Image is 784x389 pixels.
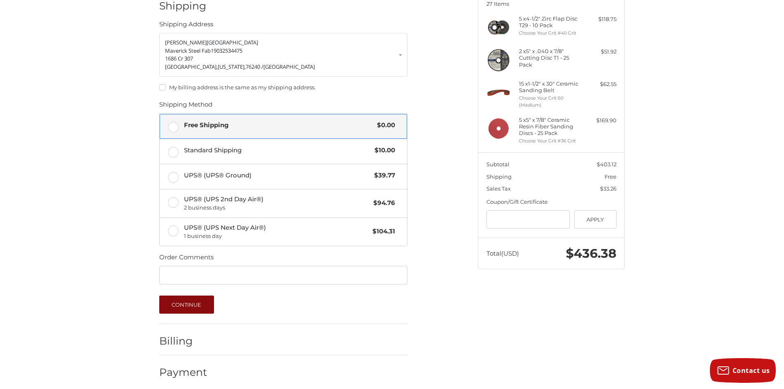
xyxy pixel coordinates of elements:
a: Enter or select a different address [159,33,407,77]
span: UPS® (UPS Next Day Air®) [184,223,369,240]
span: [GEOGRAPHIC_DATA], [165,63,218,70]
span: [GEOGRAPHIC_DATA] [263,63,315,70]
div: $51.92 [584,48,616,56]
span: $10.00 [370,146,395,155]
label: My billing address is the same as my shipping address. [159,84,407,91]
span: UPS® (UPS 2nd Day Air®) [184,195,370,212]
li: Choose Your Grit #36 Grit [519,137,582,144]
button: Apply [574,210,616,229]
span: Sales Tax [486,185,511,192]
span: Standard Shipping [184,146,371,155]
h4: 2 x 5" x .040 x 7/8" Cutting Disc T1 - 25 Pack [519,48,582,68]
span: [PERSON_NAME] [165,39,207,46]
button: Continue [159,296,214,314]
button: Contact us [710,358,776,383]
span: Maverick Steel Fab [165,47,211,54]
span: $403.12 [597,161,616,168]
div: $62.55 [584,80,616,89]
span: 19032534475 [211,47,242,54]
legend: Shipping Method [159,100,212,113]
span: $436.38 [566,246,616,261]
div: $118.75 [584,15,616,23]
span: $0.00 [373,121,395,130]
span: Shipping [486,173,512,180]
span: 76240 / [246,63,263,70]
span: Total (USD) [486,249,519,257]
input: Gift Certificate or Coupon Code [486,210,570,229]
div: $169.90 [584,116,616,125]
legend: Order Comments [159,253,214,266]
h2: Payment [159,366,207,379]
span: UPS® (UPS® Ground) [184,171,370,180]
li: Choose Your Grit 60 (Medium) [519,95,582,108]
h4: 5 x 5" x 7/8" Ceramic Resin Fiber Sanding Discs - 25 Pack [519,116,582,137]
span: Contact us [733,366,770,375]
h2: Billing [159,335,207,347]
span: Subtotal [486,161,509,168]
span: $33.26 [600,185,616,192]
span: 1686 Cr 307 [165,55,193,62]
span: $104.31 [368,227,395,236]
h4: 15 x 1-1/2" x 30" Ceramic Sanding Belt [519,80,582,94]
div: Coupon/Gift Certificate [486,198,616,206]
span: $94.76 [369,198,395,208]
span: Free Shipping [184,121,373,130]
span: $39.77 [370,171,395,180]
h3: 27 Items [486,0,616,7]
span: Free [605,173,616,180]
span: 2 business days [184,204,370,212]
li: Choose Your Grit #40 Grit [519,30,582,37]
span: 1 business day [184,232,369,240]
legend: Shipping Address [159,20,213,33]
span: [GEOGRAPHIC_DATA] [207,39,258,46]
span: [US_STATE], [218,63,246,70]
h4: 5 x 4-1/2" Zirc Flap Disc T29 - 10 Pack [519,15,582,29]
